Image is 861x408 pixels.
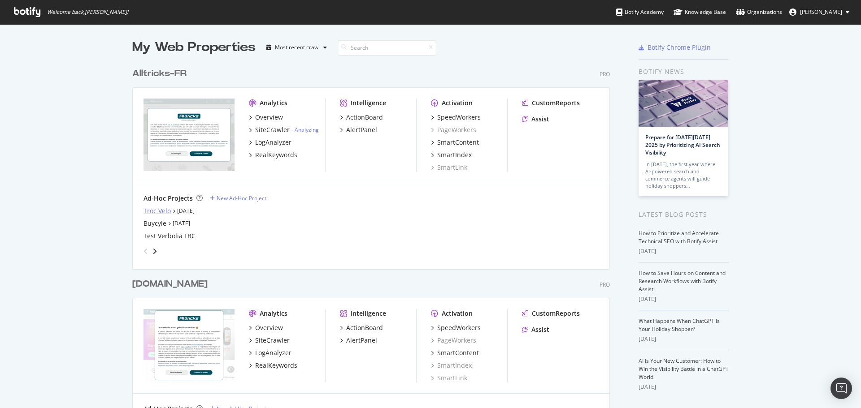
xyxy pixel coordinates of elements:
[346,336,377,345] div: AlertPanel
[431,361,472,370] a: SmartIndex
[291,126,319,133] div: -
[736,8,782,17] div: Organizations
[143,232,196,241] a: Test Verbolia LBC
[255,113,283,122] div: Overview
[173,219,190,227] a: [DATE]
[431,163,467,172] div: SmartLink
[431,348,479,357] a: SmartContent
[639,80,728,127] img: Prepare for Black Friday 2025 by Prioritizing AI Search Visibility
[140,244,152,258] div: angle-left
[639,335,729,343] div: [DATE]
[431,113,481,122] a: SpeedWorkers
[255,138,291,147] div: LogAnalyzer
[639,357,729,381] a: AI Is Your New Customer: How to Win the Visibility Battle in a ChatGPT World
[47,9,128,16] span: Welcome back, [PERSON_NAME] !
[522,309,580,318] a: CustomReports
[255,348,291,357] div: LogAnalyzer
[152,247,158,256] div: angle-right
[522,115,549,124] a: Assist
[616,8,664,17] div: Botify Academy
[346,125,377,134] div: AlertPanel
[532,99,580,107] div: CustomReports
[340,113,383,122] a: ActionBoard
[674,8,726,17] div: Knowledge Base
[639,317,720,333] a: What Happens When ChatGPT Is Your Holiday Shopper?
[260,309,287,318] div: Analytics
[249,125,319,134] a: SiteCrawler- Analyzing
[531,325,549,334] div: Assist
[639,247,729,255] div: [DATE]
[351,309,386,318] div: Intelligence
[346,113,383,122] div: ActionBoard
[639,383,729,391] div: [DATE]
[275,45,320,50] div: Most recent crawl
[132,67,190,80] a: Alltricks-FR
[255,361,297,370] div: RealKeywords
[437,150,472,159] div: SmartIndex
[600,281,610,288] div: Pro
[143,309,235,382] img: alltricks.nl
[431,323,481,332] a: SpeedWorkers
[143,219,166,228] a: Buycyle
[263,40,330,55] button: Most recent crawl
[800,8,842,16] span: Antonin Anger
[645,133,720,156] a: Prepare for [DATE][DATE] 2025 by Prioritizing AI Search Visibility
[437,323,481,332] div: SpeedWorkers
[522,99,580,107] a: CustomReports
[143,99,235,171] img: alltricks.fr
[431,125,476,134] a: PageWorkers
[249,323,283,332] a: Overview
[437,348,479,357] div: SmartContent
[255,323,283,332] div: Overview
[143,206,171,215] a: Troc Velo
[249,348,291,357] a: LogAnalyzer
[782,5,857,19] button: [PERSON_NAME]
[255,336,290,345] div: SiteCrawler
[639,295,729,303] div: [DATE]
[217,194,266,202] div: New Ad-Hoc Project
[639,43,711,52] a: Botify Chrome Plugin
[210,194,266,202] a: New Ad-Hoc Project
[639,67,729,77] div: Botify news
[177,207,195,215] a: [DATE]
[639,229,719,245] a: How to Prioritize and Accelerate Technical SEO with Botify Assist
[532,309,580,318] div: CustomReports
[648,43,711,52] div: Botify Chrome Plugin
[351,99,386,107] div: Intelligence
[639,210,729,219] div: Latest Blog Posts
[431,336,476,345] a: PageWorkers
[260,99,287,107] div: Analytics
[249,138,291,147] a: LogAnalyzer
[143,194,193,203] div: Ad-Hoc Projects
[249,150,297,159] a: RealKeywords
[255,125,290,134] div: SiteCrawler
[346,323,383,332] div: ActionBoard
[338,40,436,56] input: Search
[132,39,256,56] div: My Web Properties
[437,138,479,147] div: SmartContent
[600,70,610,78] div: Pro
[340,336,377,345] a: AlertPanel
[431,150,472,159] a: SmartIndex
[639,269,726,293] a: How to Save Hours on Content and Research Workflows with Botify Assist
[431,374,467,382] a: SmartLink
[831,378,852,399] div: Open Intercom Messenger
[255,150,297,159] div: RealKeywords
[132,278,211,291] a: [DOMAIN_NAME]
[340,125,377,134] a: AlertPanel
[531,115,549,124] div: Assist
[437,113,481,122] div: SpeedWorkers
[522,325,549,334] a: Assist
[249,113,283,122] a: Overview
[132,278,208,291] div: [DOMAIN_NAME]
[340,323,383,332] a: ActionBoard
[645,161,722,189] div: In [DATE], the first year where AI-powered search and commerce agents will guide holiday shoppers…
[442,309,473,318] div: Activation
